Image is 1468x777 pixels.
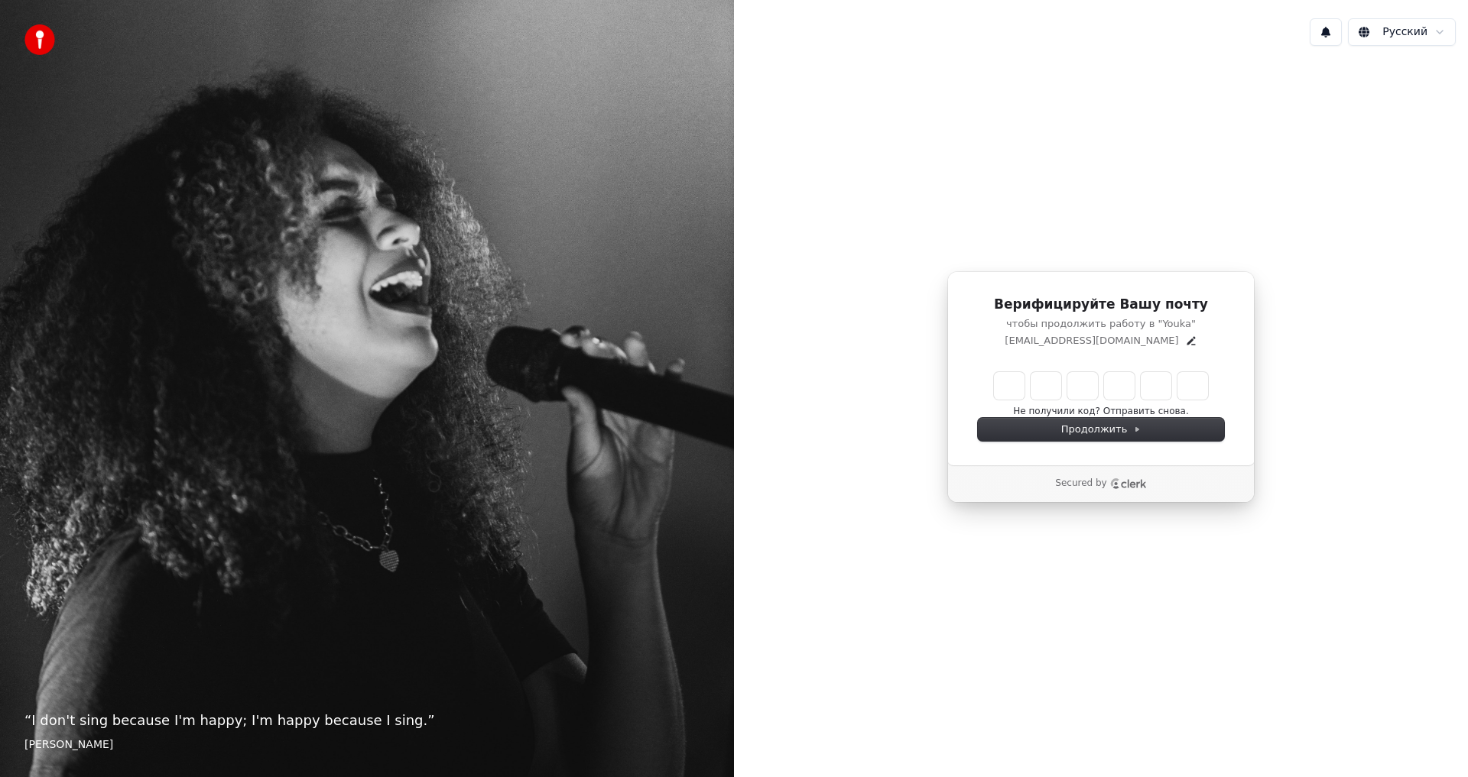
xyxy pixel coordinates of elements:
[978,418,1224,441] button: Продолжить
[1055,478,1106,490] p: Secured by
[1185,335,1197,347] button: Edit
[1110,478,1147,489] a: Clerk logo
[1061,422,1142,436] span: Продолжить
[994,372,1208,400] input: Enter verification code
[24,737,710,753] footer: [PERSON_NAME]
[978,296,1224,314] h1: Верифицируйте Вашу почту
[978,317,1224,331] p: чтобы продолжить работу в "Youka"
[24,24,55,55] img: youka
[1013,406,1188,418] button: Не получили код? Отправить снова.
[24,710,710,731] p: “ I don't sing because I'm happy; I'm happy because I sing. ”
[1005,334,1178,348] p: [EMAIL_ADDRESS][DOMAIN_NAME]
